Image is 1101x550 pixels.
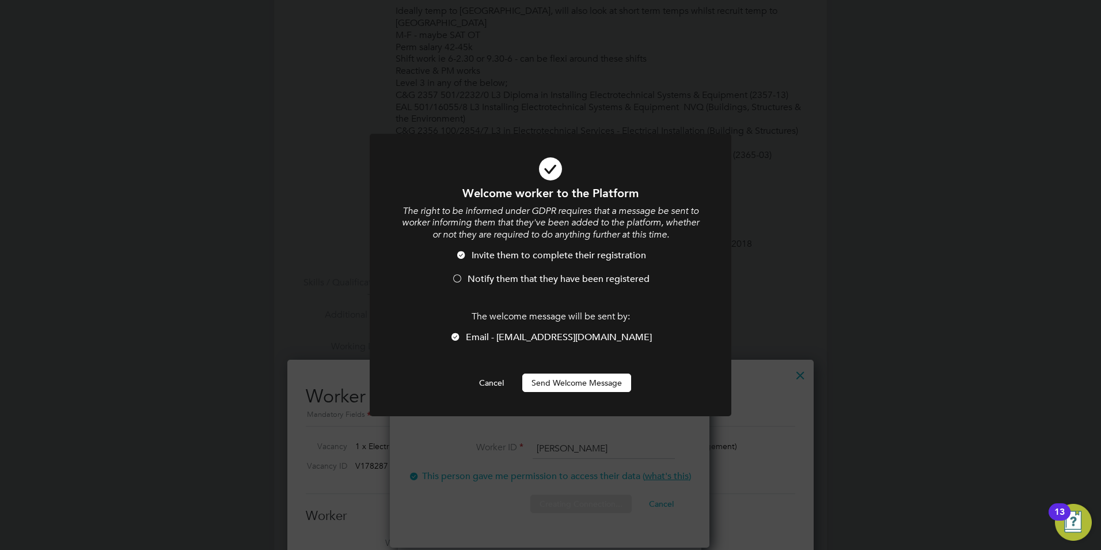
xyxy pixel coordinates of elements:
[466,331,652,343] span: Email - [EMAIL_ADDRESS][DOMAIN_NAME]
[402,205,699,241] i: The right to be informed under GDPR requires that a message be sent to worker informing them that...
[522,374,631,392] button: Send Welcome Message
[401,311,700,323] p: The welcome message will be sent by:
[468,273,650,285] span: Notify them that they have been registered
[401,186,700,201] h1: Welcome worker to the Platform
[470,374,513,392] button: Cancel
[472,250,646,261] span: Invite them to complete their registration
[1054,512,1065,527] div: 13
[1055,504,1092,541] button: Open Resource Center, 13 new notifications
